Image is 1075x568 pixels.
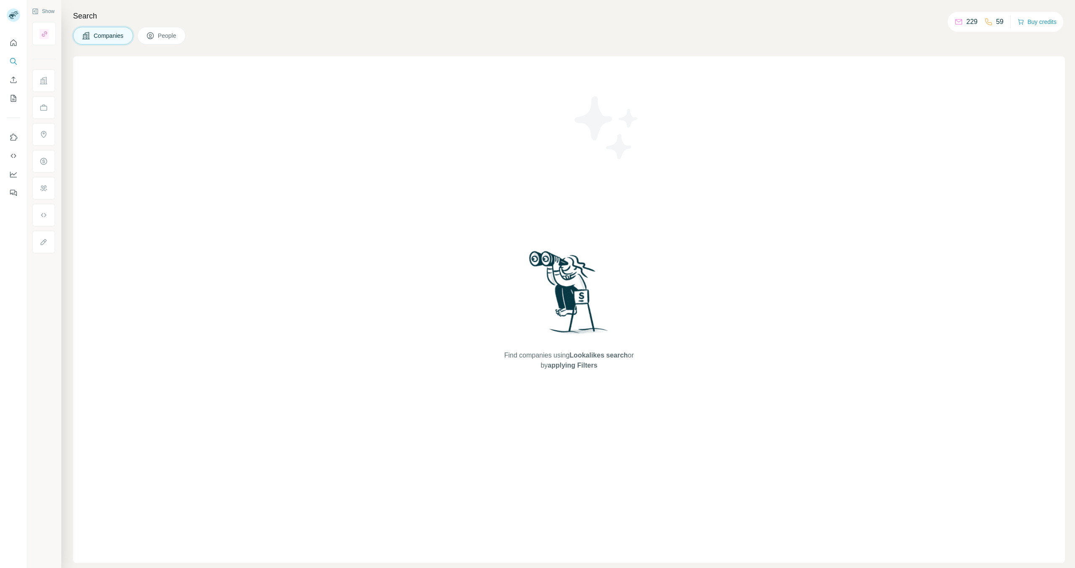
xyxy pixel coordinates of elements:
h4: Search [73,10,1065,22]
button: Buy credits [1017,16,1057,28]
button: My lists [7,91,20,106]
span: Lookalikes search [569,352,628,359]
span: People [158,32,177,40]
button: Dashboard [7,167,20,182]
p: 229 [966,17,978,27]
button: Use Surfe API [7,148,20,163]
p: 59 [996,17,1004,27]
span: Find companies using or by [502,350,636,371]
button: Use Surfe on LinkedIn [7,130,20,145]
button: Search [7,54,20,69]
span: Companies [94,32,124,40]
button: Show [26,5,60,18]
button: Feedback [7,185,20,200]
span: applying Filters [548,362,597,369]
img: Surfe Illustration - Woman searching with binoculars [525,249,613,342]
img: Surfe Illustration - Stars [569,90,645,166]
button: Enrich CSV [7,72,20,87]
button: Quick start [7,35,20,50]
